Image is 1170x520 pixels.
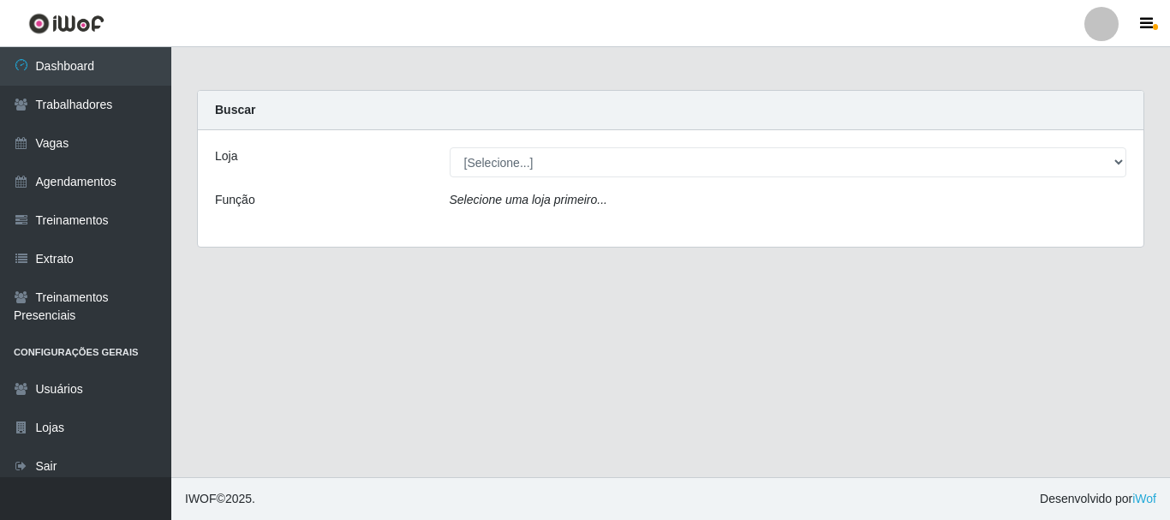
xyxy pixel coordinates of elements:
label: Função [215,191,255,209]
a: iWof [1132,492,1156,505]
span: IWOF [185,492,217,505]
i: Selecione uma loja primeiro... [450,193,607,206]
span: Desenvolvido por [1040,490,1156,508]
span: © 2025 . [185,490,255,508]
label: Loja [215,147,237,165]
strong: Buscar [215,103,255,117]
img: CoreUI Logo [28,13,104,34]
